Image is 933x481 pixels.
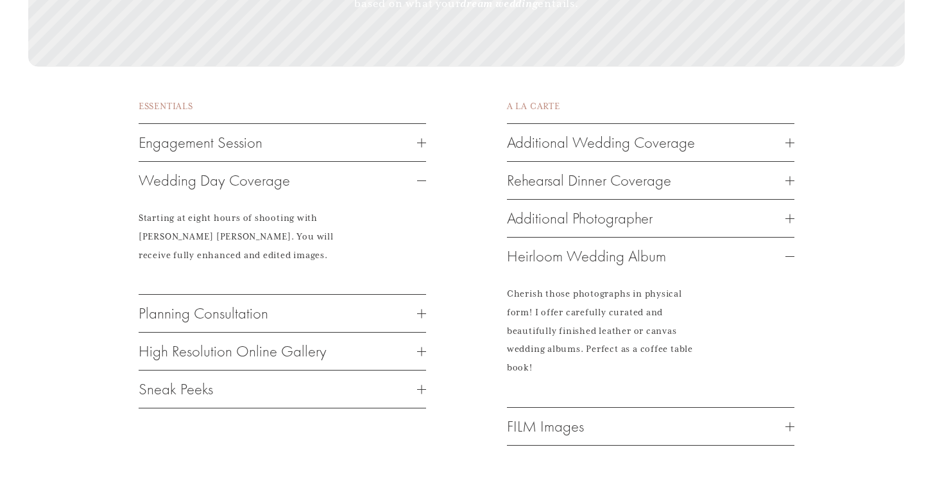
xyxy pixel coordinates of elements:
span: FILM Images [507,417,785,435]
p: Cherish those photographs in physical form! I offer carefully curated and beautifully finished le... [507,285,708,378]
span: ESSENTIALS [139,101,193,112]
button: Rehearsal Dinner Coverage [507,162,794,199]
span: Additional Photographer [507,209,785,227]
span: Planning Consultation [139,304,417,322]
button: Additional Wedding Coverage [507,124,794,161]
span: A LA CARTE [507,101,560,112]
button: Planning Consultation [139,295,426,332]
button: Engagement Session [139,124,426,161]
button: Wedding Day Coverage [139,162,426,199]
span: Heirloom Wedding Album [507,247,785,265]
span: Engagement Session [139,134,417,152]
button: FILM Images [507,408,794,445]
div: Heirloom Wedding Album [507,275,794,407]
button: High Resolution Online Gallery [139,333,426,370]
span: High Resolution Online Gallery [139,342,417,360]
span: Sneak Peeks [139,380,417,398]
button: Sneak Peeks [139,371,426,408]
p: Starting at eight hours of shooting with [PERSON_NAME] [PERSON_NAME]. You will receive fully enha... [139,209,340,265]
span: Additional Wedding Coverage [507,134,785,152]
div: Wedding Day Coverage [139,199,426,294]
span: Rehearsal Dinner Coverage [507,171,785,189]
span: Wedding Day Coverage [139,171,417,189]
button: Additional Photographer [507,200,794,237]
button: Heirloom Wedding Album [507,238,794,275]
